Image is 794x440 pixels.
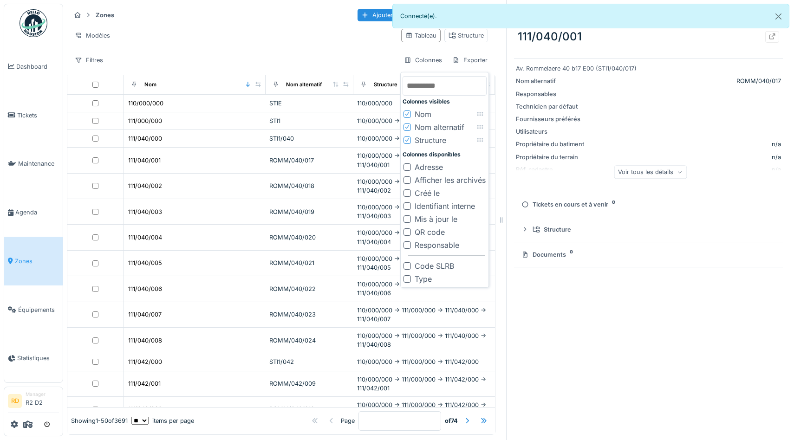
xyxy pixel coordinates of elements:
div: Nom [144,81,156,89]
div: 111/042/001 [128,379,161,388]
img: Badge_color-CXgf-gQk.svg [20,9,47,37]
div: Connecté(e). [392,4,789,28]
button: Close [768,4,789,29]
div: 110/000/000 -> 111/000/000 -> 111/040/000 -> 111/040/004 [357,228,491,246]
div: Colonnes visibles [403,97,487,106]
div: Manager [26,391,59,398]
div: Structure [533,225,772,234]
div: 111/040/008 [128,336,162,345]
div: Afficher les archivés [415,175,486,186]
div: Ajouter zone [358,9,412,21]
div: Filtres [71,53,107,67]
div: 111/040/002 [128,181,162,190]
span: Zones [15,257,59,265]
div: Identifiant interne [415,201,475,212]
div: ROMM/040/021 [269,259,350,267]
div: 110/000/000 -> 111/000/000 -> 111/042/000 -> 111/042/002 [357,401,491,418]
div: 111/042/000 [128,357,162,366]
div: Technicien par défaut [516,102,586,111]
div: ROMM/040/019 [269,207,350,216]
div: ROMM/042/009 [269,379,350,388]
div: Propriétaire du batiment [516,140,586,149]
div: 111/042/002 [128,405,162,414]
div: Nom [415,109,431,120]
div: STI1 [269,116,350,125]
div: Documents [521,250,772,259]
div: Créé le [415,188,440,199]
summary: Structure [518,221,779,238]
li: Structure [403,134,487,147]
div: Structure [415,135,446,146]
div: Structure [449,31,484,40]
div: n/a [589,153,781,162]
div: ROMM/040/024 [269,336,350,345]
div: Tickets en cours et à venir [521,200,772,209]
div: 110/000/000 -> 111/000/000 -> 111/040/000 -> 111/040/008 [357,331,491,349]
div: Utilisateurs [516,127,586,136]
li: R2 D2 [26,391,59,411]
div: Av. Rommelaere 40 b17 E00 (STI1/040/017) [516,64,781,73]
li: RD [8,394,22,408]
div: ROMM/040/022 [269,285,350,293]
div: 110/000/000 -> 111/000/000 -> 111/040/000 -> 111/040/007 [357,306,491,324]
span: Agenda [15,208,59,217]
div: 110/000/000 -> 111/000/000 -> 111/040/000 -> 111/040/001 [357,151,491,169]
div: 110/000/000 -> 111/000/000 -> 111/040/000 -> 111/040/003 [357,203,491,220]
div: Structure [374,81,397,89]
div: Colonnes [400,53,446,67]
div: 111/040/003 [128,207,162,216]
div: items per page [131,416,194,425]
div: STIE [269,99,350,108]
div: Voir tous les détails [614,165,687,179]
div: Adresse [415,162,443,173]
div: 110/000/000 -> 111/000/000 -> 111/040/000 [357,134,491,143]
div: Nom alternatif [516,77,586,85]
li: Nom [403,108,487,121]
span: Équipements [18,305,59,314]
div: 111/000/000 [128,116,162,125]
div: Nom alternatif [415,122,464,133]
div: STI1/042 [269,357,350,366]
div: Modèles [71,29,114,42]
div: ROMM/040/017 [269,156,350,165]
li: Nom alternatif [403,121,487,134]
div: ROMM/040/023 [269,310,350,319]
div: 110/000/000 -> 111/000/000 -> 111/040/000 -> 111/040/005 [357,254,491,272]
div: Page [341,416,355,425]
div: 111/040/001 [514,25,783,49]
div: ROMM/040/017 [589,77,781,85]
div: 111/040/001 [128,156,161,165]
div: 110/000/000 [357,99,491,108]
div: Fournisseurs préférés [516,115,586,123]
div: 110/000/000 -> 111/000/000 -> 111/040/000 -> 111/040/006 [357,280,491,298]
div: 110/000/000 [128,99,163,108]
div: Code SLRB [415,260,454,272]
div: Exporter [448,53,492,67]
div: 111/040/005 [128,259,162,267]
div: Responsables [516,90,586,98]
div: Responsable [415,239,459,251]
strong: of 74 [445,416,458,425]
div: QR code [415,226,445,238]
div: Nom alternatif [286,81,322,89]
div: 110/000/000 -> 111/000/000 -> 111/042/000 -> 111/042/001 [357,375,491,393]
summary: Documents0 [518,246,779,263]
div: Colonnes disponibles [403,150,487,159]
div: ROMM/040/018 [269,181,350,190]
div: Mis à jour le [415,214,457,225]
div: 110/000/000 -> 111/000/000 -> 111/040/000 -> 111/040/002 [357,177,491,195]
div: 111/040/006 [128,285,162,293]
div: 111/040/000 [128,134,162,143]
div: Showing 1 - 50 of 3691 [71,416,128,425]
div: 111/040/007 [128,310,162,319]
div: 110/000/000 -> 111/000/000 [357,116,491,125]
div: Tableau [405,31,436,40]
span: Tickets [17,111,59,120]
div: 111/040/004 [128,233,162,242]
div: Propriétaire du terrain [516,153,586,162]
div: Type [415,273,432,285]
div: ROMM/040/020 [269,233,350,242]
strong: Zones [92,11,118,19]
span: Dashboard [16,62,59,71]
div: ROMM/042/010 [269,405,350,414]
